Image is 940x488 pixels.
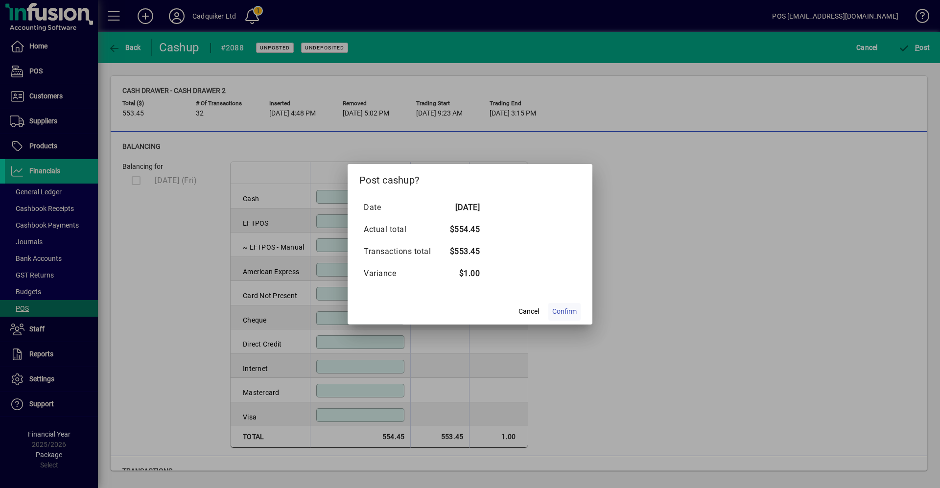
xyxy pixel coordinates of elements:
td: Actual total [363,219,441,241]
button: Cancel [513,303,544,321]
td: $554.45 [441,219,480,241]
button: Confirm [548,303,581,321]
span: Cancel [518,306,539,317]
td: $1.00 [441,263,480,285]
td: [DATE] [441,197,480,219]
td: Transactions total [363,241,441,263]
td: Variance [363,263,441,285]
span: Confirm [552,306,577,317]
td: Date [363,197,441,219]
td: $553.45 [441,241,480,263]
h2: Post cashup? [348,164,592,192]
